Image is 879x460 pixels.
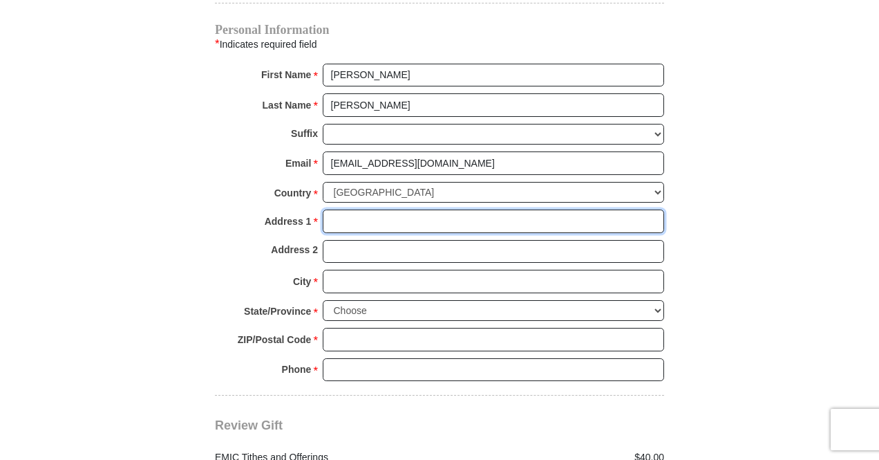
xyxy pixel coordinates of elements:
div: Indicates required field [215,35,664,53]
strong: Last Name [263,95,312,115]
strong: First Name [261,65,311,84]
strong: Suffix [291,124,318,143]
strong: City [293,272,311,291]
strong: State/Province [244,302,311,321]
strong: Phone [282,360,312,379]
strong: Email [285,154,311,173]
strong: ZIP/Postal Code [238,330,312,349]
span: Review Gift [215,418,283,432]
h4: Personal Information [215,24,664,35]
strong: Address 2 [271,240,318,259]
strong: Address 1 [265,212,312,231]
strong: Country [274,183,312,203]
